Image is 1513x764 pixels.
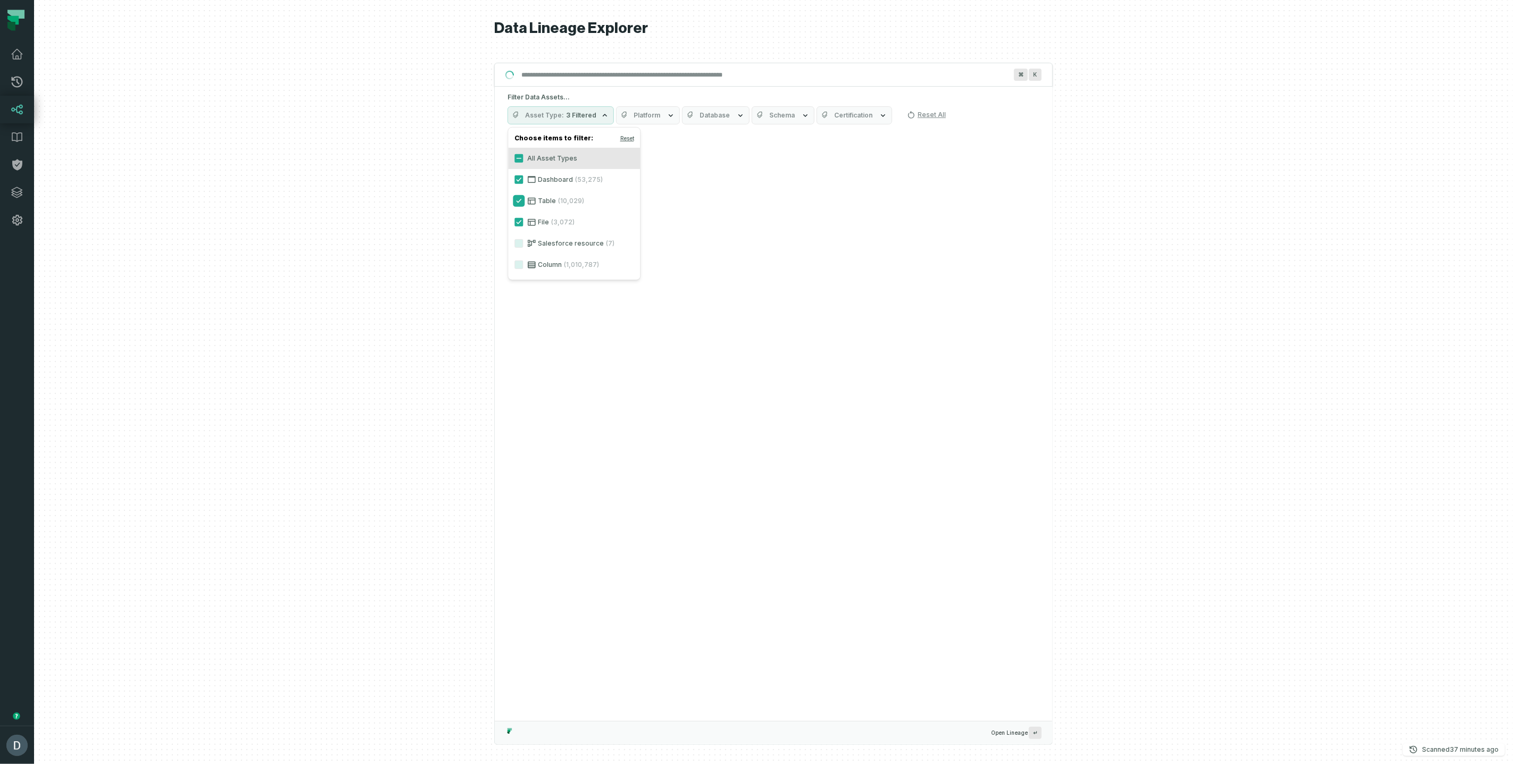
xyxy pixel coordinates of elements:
[514,218,523,226] button: File(3,072)
[1029,69,1042,81] span: Press ⌘ + K to focus the search bar
[508,190,640,212] label: Table
[834,111,872,120] span: Certification
[514,175,523,184] button: Dashboard(53,275)
[514,239,523,248] button: Salesforce resource(7)
[514,261,523,269] button: Column(1,010,787)
[514,154,523,163] button: All Asset Types
[564,261,599,269] span: (1,010,787)
[508,148,640,169] label: All Asset Types
[1029,727,1042,739] span: Press ↵ to add a new Data Asset to the graph
[508,93,1040,102] h5: Filter Data Assets...
[769,111,795,120] span: Schema
[575,175,603,184] span: (53,275)
[508,254,640,275] label: Column
[700,111,730,120] span: Database
[616,106,680,124] button: Platform
[495,131,1052,721] div: Suggestions
[12,711,21,721] div: Tooltip anchor
[551,218,575,226] span: (3,072)
[1450,745,1499,753] relative-time: Sep 28, 2025, 9:01 AM GMT+3
[1403,743,1505,756] button: Scanned[DATE] 9:01:50 AM
[620,134,634,142] button: Reset
[752,106,814,124] button: Schema
[508,233,640,254] label: Salesforce resource
[508,106,614,124] button: Asset Type3 Filtered
[1422,744,1499,755] p: Scanned
[682,106,750,124] button: Database
[566,111,596,120] span: 3 Filtered
[558,197,584,205] span: (10,029)
[508,132,640,148] h4: Choose items to filter:
[817,106,892,124] button: Certification
[514,197,523,205] button: Table(10,029)
[6,735,28,756] img: avatar of Daniel Lahyani
[606,239,614,248] span: (7)
[508,169,640,190] label: Dashboard
[903,106,950,123] button: Reset All
[494,19,1053,38] h1: Data Lineage Explorer
[525,111,564,120] span: Asset Type
[1014,69,1028,81] span: Press ⌘ + K to focus the search bar
[991,727,1042,739] span: Open Lineage
[508,212,640,233] label: File
[634,111,660,120] span: Platform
